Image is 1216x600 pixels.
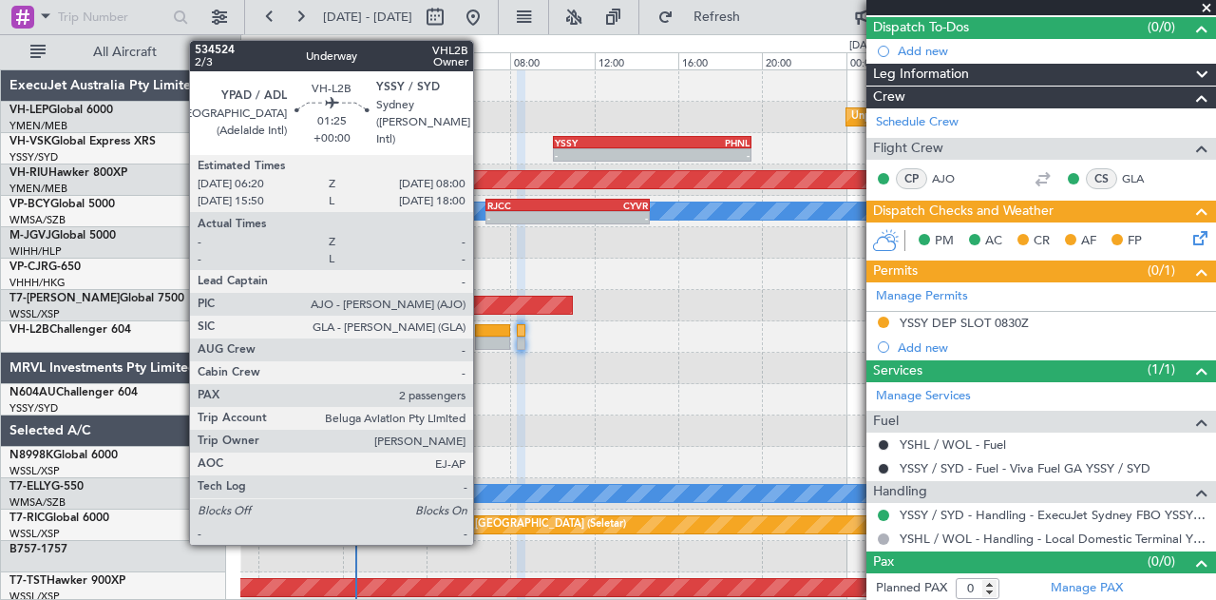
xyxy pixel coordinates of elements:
a: VP-CJRG-650 [9,261,81,273]
a: WSSL/XSP [9,527,60,541]
div: RJCC [487,200,568,211]
a: B757-1757 [9,544,67,555]
span: [DATE] - [DATE] [323,9,412,26]
a: Schedule Crew [876,113,959,132]
a: YMEN/MEB [9,119,67,133]
span: Permits [873,261,918,282]
label: Planned PAX [876,579,947,598]
span: Dispatch To-Dos [873,17,969,39]
span: Pax [873,552,894,573]
span: M-JGVJ [9,230,51,242]
a: VP-BCYGlobal 5000 [9,199,115,210]
div: - [653,149,750,161]
a: WMSA/SZB [9,213,66,227]
span: T7-RIC [9,513,45,524]
a: WSSL/XSP [9,464,60,478]
a: YMEN/MEB [9,182,67,196]
input: Trip Number [58,3,167,31]
span: Crew [873,87,905,108]
div: Add new [898,43,1206,59]
div: 16:00 [678,52,762,69]
span: B757-1 [9,544,47,555]
a: T7-[PERSON_NAME]Global 7500 [9,293,184,304]
span: Flight Crew [873,138,943,160]
a: AJO [932,170,975,187]
div: YSSY [555,137,652,148]
div: - [487,212,568,223]
div: - [555,149,652,161]
span: N604AU [9,387,56,398]
a: YSSY/SYD [9,150,58,165]
a: VH-VSKGlobal Express XRS [9,136,156,147]
span: Refresh [677,10,757,24]
div: CP [896,168,927,189]
div: Add new [898,339,1206,356]
button: Refresh [649,2,763,32]
span: VP-BCY [9,199,50,210]
span: VH-L2B [9,324,49,336]
a: T7-TSTHawker 900XP [9,575,125,587]
div: [DATE] - [DATE] [849,38,922,54]
div: Unplanned Maint Wichita (Wichita Mid-continent) [851,103,1087,131]
span: Handling [873,481,927,503]
a: VH-LEPGlobal 6000 [9,105,113,116]
a: M-JGVJGlobal 5000 [9,230,116,242]
a: YSHL / WOL - Fuel [900,436,1006,453]
span: Dispatch Checks and Weather [873,201,1054,223]
span: T7-[PERSON_NAME] [9,293,120,304]
span: (0/1) [1148,261,1175,281]
div: 20:00 [258,52,342,69]
div: YSSY DEP SLOT 0830Z [900,315,1029,331]
a: YSSY / SYD - Fuel - Viva Fuel GA YSSY / SYD [900,460,1150,476]
a: VHHH/HKG [9,276,66,290]
div: CS [1086,168,1117,189]
div: PHNL [653,137,750,148]
span: T7-TST [9,575,47,587]
span: AC [985,232,1002,251]
span: T7-ELLY [9,481,51,493]
a: T7-ELLYG-550 [9,481,84,493]
div: Unplanned Maint [GEOGRAPHIC_DATA] (Seletar) [389,511,626,539]
a: WSSL/XSP [9,307,60,321]
span: Leg Information [873,64,969,86]
span: Services [873,360,922,382]
a: WMSA/SZB [9,495,66,510]
span: VP-CJR [9,261,48,273]
a: YSSY / SYD - Handling - ExecuJet Sydney FBO YSSY / SYD [900,507,1206,523]
div: 12:00 [595,52,678,69]
a: Manage Services [876,387,971,406]
a: YSHL / WOL - Handling - Local Domestic Terminal YSHL / WOL [900,531,1206,547]
a: VH-RIUHawker 800XP [9,167,127,179]
a: GLA [1122,170,1165,187]
span: VH-VSK [9,136,51,147]
div: 00:00 [846,52,930,69]
a: T7-RICGlobal 6000 [9,513,109,524]
a: Manage PAX [1051,579,1123,598]
div: 08:00 [510,52,594,69]
span: VH-RIU [9,167,48,179]
a: VH-L2BChallenger 604 [9,324,131,336]
a: WIHH/HLP [9,244,62,259]
div: 04:00 [427,52,510,69]
div: 00:00 [343,52,427,69]
a: N604AUChallenger 604 [9,387,138,398]
span: PM [935,232,954,251]
div: - [567,212,648,223]
a: YSSY/SYD [9,401,58,416]
div: 20:00 [762,52,845,69]
span: All Aircraft [49,46,200,59]
div: CYVR [567,200,648,211]
span: (0/0) [1148,552,1175,571]
div: [DATE] - [DATE] [346,38,419,54]
span: (0/0) [1148,17,1175,37]
a: Manage Permits [876,287,968,306]
span: FP [1128,232,1142,251]
a: N8998KGlobal 6000 [9,450,118,461]
span: AF [1081,232,1096,251]
span: Fuel [873,411,899,433]
span: (1/1) [1148,359,1175,379]
span: CR [1034,232,1050,251]
span: N8998K [9,450,53,461]
span: VH-LEP [9,105,48,116]
button: All Aircraft [21,37,206,68]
